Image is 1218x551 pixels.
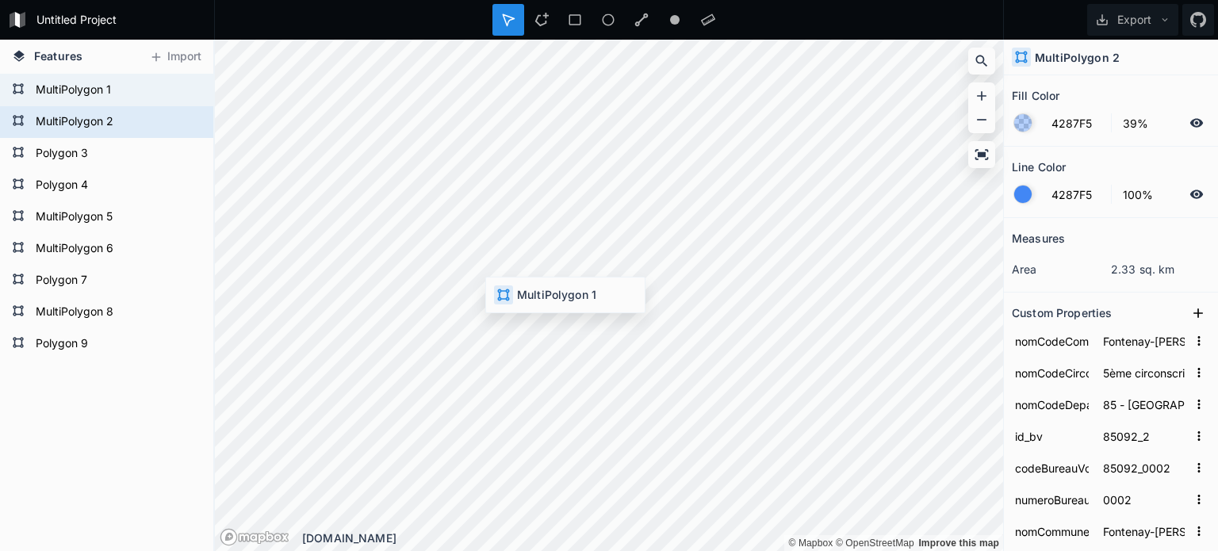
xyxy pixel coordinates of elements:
input: Name [1012,392,1092,416]
input: Empty [1100,329,1188,353]
h4: MultiPolygon 2 [1035,49,1120,66]
a: Map feedback [918,538,999,549]
span: Features [34,48,82,64]
h2: Custom Properties [1012,300,1112,325]
h2: Measures [1012,226,1065,251]
input: Empty [1100,488,1188,511]
dd: 2.33 sq. km [1111,261,1210,277]
input: Name [1012,456,1092,480]
input: Empty [1100,424,1188,448]
div: [DOMAIN_NAME] [302,530,1003,546]
a: Mapbox logo [220,528,289,546]
input: Empty [1100,392,1188,416]
input: Empty [1100,519,1188,543]
input: Name [1012,519,1092,543]
input: Name [1012,361,1092,385]
h2: Line Color [1012,155,1066,179]
dt: area [1012,261,1111,277]
input: Name [1012,329,1092,353]
a: OpenStreetMap [836,538,914,549]
a: Mapbox [788,538,833,549]
input: Empty [1100,456,1188,480]
input: Name [1012,424,1092,448]
input: Name [1012,488,1092,511]
h2: Fill Color [1012,83,1059,108]
button: Import [141,44,209,70]
input: Empty [1100,361,1188,385]
button: Export [1087,4,1178,36]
